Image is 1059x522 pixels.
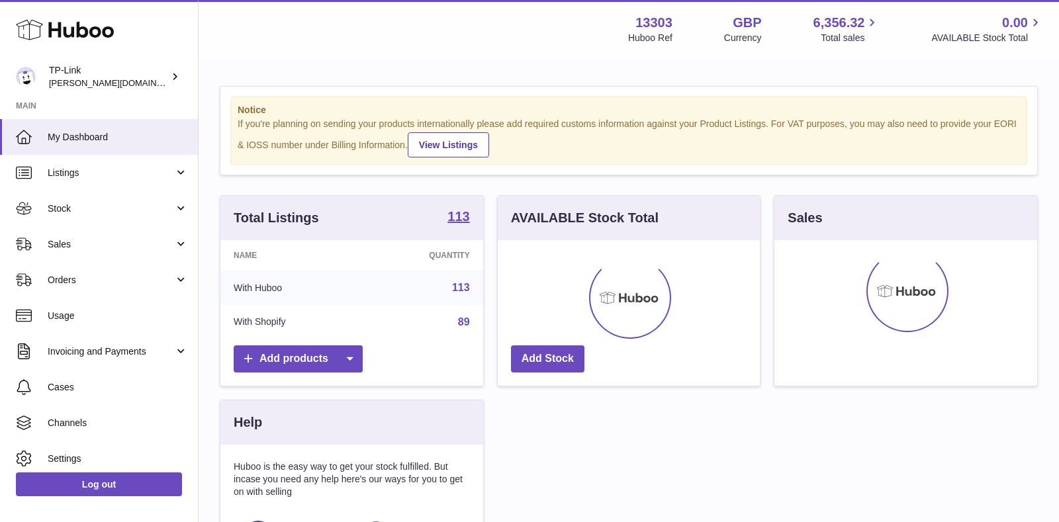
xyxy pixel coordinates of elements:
h3: Help [234,413,262,431]
span: Settings [48,453,188,465]
span: Stock [48,202,174,215]
h3: Total Listings [234,209,319,227]
span: My Dashboard [48,131,188,144]
strong: 113 [447,210,469,223]
span: AVAILABLE Stock Total [931,32,1043,44]
span: Invoicing and Payments [48,345,174,358]
span: [PERSON_NAME][DOMAIN_NAME][EMAIL_ADDRESS][DOMAIN_NAME] [49,77,334,88]
th: Name [220,240,362,271]
div: If you're planning on sending your products internationally please add required customs informati... [238,118,1020,157]
div: Huboo Ref [628,32,672,44]
span: Usage [48,310,188,322]
span: Listings [48,167,174,179]
td: With Shopify [220,305,362,339]
span: Channels [48,417,188,429]
a: 6,356.32 Total sales [813,14,880,44]
strong: GBP [733,14,761,32]
a: 0.00 AVAILABLE Stock Total [931,14,1043,44]
strong: Notice [238,104,1020,116]
a: 113 [452,282,470,293]
th: Quantity [362,240,483,271]
td: With Huboo [220,271,362,305]
a: Add Stock [511,345,584,372]
span: Cases [48,381,188,394]
span: 0.00 [1002,14,1028,32]
a: 113 [447,210,469,226]
span: Sales [48,238,174,251]
p: Huboo is the easy way to get your stock fulfilled. But incase you need any help here's our ways f... [234,460,470,498]
a: 89 [458,316,470,327]
div: TP-Link [49,64,168,89]
h3: AVAILABLE Stock Total [511,209,659,227]
span: Orders [48,274,174,286]
a: Log out [16,472,182,496]
h3: Sales [788,209,822,227]
a: View Listings [408,132,489,157]
a: Add products [234,345,363,372]
div: Currency [724,32,762,44]
span: Total sales [821,32,880,44]
strong: 13303 [635,14,672,32]
span: 6,356.32 [813,14,865,32]
img: susie.li@tp-link.com [16,67,36,87]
